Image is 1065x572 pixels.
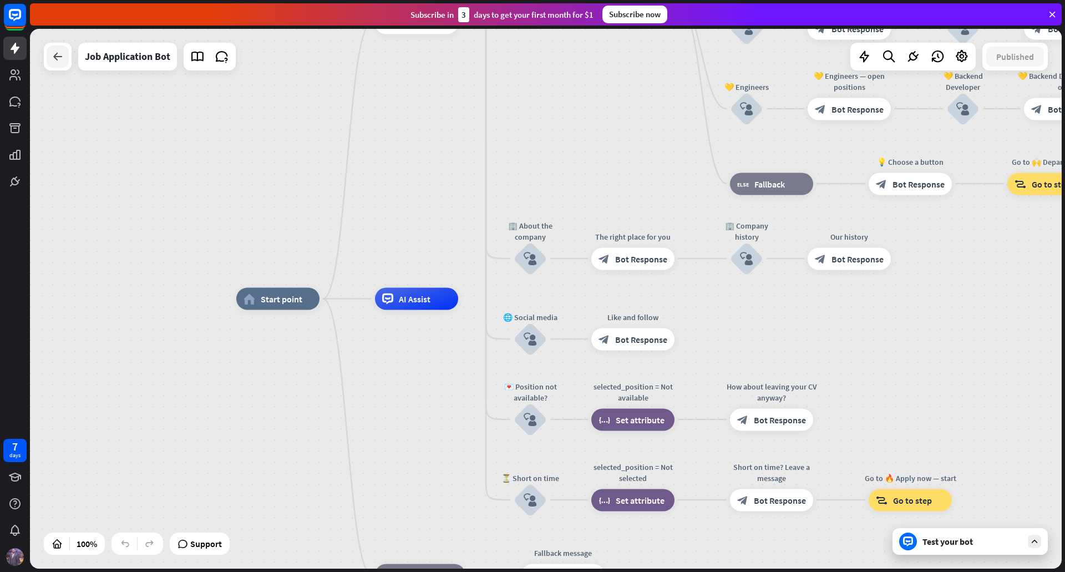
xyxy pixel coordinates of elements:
i: block_user_input [524,493,537,507]
div: 100% [73,535,100,553]
span: Bot Response [831,253,884,264]
i: block_bot_response [1031,23,1042,34]
i: block_user_input [524,413,537,426]
i: block_fallback [737,178,749,189]
i: block_user_input [956,22,970,35]
div: The right place for you [583,231,683,242]
div: Subscribe in days to get your first month for $1 [410,7,594,22]
span: Set attribute [616,414,665,425]
div: 3 [458,7,469,22]
div: Job Application Bot [85,43,170,70]
div: days [9,452,21,459]
i: block_bot_response [876,178,887,189]
div: selected_position = Not available [583,381,683,403]
div: How about leaving your CV anyway? [722,381,821,403]
button: Open LiveChat chat widget [9,4,42,38]
i: block_user_input [524,252,537,265]
i: block_bot_response [737,494,748,505]
a: 7 days [3,439,27,462]
span: Bot Response [831,23,884,34]
div: 🌐 Social media [497,311,564,322]
div: 🏢 About the company [497,220,564,242]
span: Bot Response [754,494,806,505]
i: block_bot_response [1031,103,1042,114]
i: block_user_input [740,22,753,35]
span: Set attribute [616,494,665,505]
div: 7 [12,442,18,452]
div: Like and follow [583,311,683,322]
i: block_goto [876,494,887,505]
span: Bot Response [831,103,884,114]
span: AI Assist [399,293,430,305]
i: block_bot_response [815,23,826,34]
i: block_bot_response [599,333,610,345]
div: 💛 Backend Developer [930,70,996,92]
i: block_bot_response [599,253,610,264]
i: block_goto [1015,178,1026,189]
i: block_set_attribute [599,414,610,425]
div: 🏢 Company history [713,220,780,242]
span: Bot Response [754,414,806,425]
div: 💛 Engineers — open positions [799,70,899,92]
i: block_set_attribute [599,494,610,505]
div: Our history [799,231,899,242]
span: Start point [261,293,302,305]
i: block_bot_response [815,253,826,264]
div: selected_position = Not selected [583,461,683,483]
i: block_user_input [740,252,753,265]
div: 💌 Position not available? [497,381,564,403]
span: Bot Response [615,333,667,345]
span: Support [190,535,222,553]
div: ⏳ Short on time [497,472,564,483]
div: Go to 🔥 Apply now — start [860,472,960,483]
span: Go to step [893,494,932,505]
span: Bot Response [892,178,945,189]
div: 💡 Choose a button [860,156,960,167]
div: Short on time? Leave a message [722,461,821,483]
i: block_user_input [524,332,537,346]
span: Bot Response [615,253,667,264]
i: home_2 [244,293,255,305]
i: block_user_input [740,102,753,115]
div: 💛 Engineers [713,81,780,92]
i: block_user_input [956,102,970,115]
div: Fallback message [513,547,613,558]
i: block_bot_response [815,103,826,114]
i: block_bot_response [737,414,748,425]
button: Published [986,47,1044,67]
div: Test your bot [922,536,1022,547]
div: Subscribe now [602,6,667,23]
span: Fallback [754,178,785,189]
